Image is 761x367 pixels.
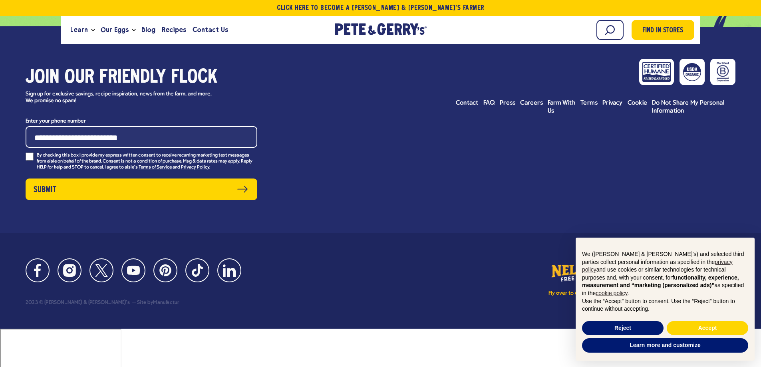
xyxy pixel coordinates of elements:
[37,153,257,171] p: By checking this box I provide my express written consent to receive recurring marketing text mes...
[26,67,257,89] h3: Join our friendly flock
[500,100,515,106] span: Press
[483,99,495,107] a: FAQ
[582,338,748,353] button: Learn more and customize
[189,19,231,41] a: Contact Us
[580,100,598,106] span: Terms
[26,179,257,200] button: Submit
[132,29,136,32] button: Open the dropdown menu for Our Eggs
[101,25,129,35] span: Our Eggs
[193,25,228,35] span: Contact Us
[159,19,189,41] a: Recipes
[667,321,748,335] button: Accept
[483,100,495,106] span: FAQ
[26,91,219,105] p: Sign up for exclusive savings, recipe inspiration, news from the farm, and more. We promise no spam!
[153,300,179,306] a: Manufactur
[456,99,479,107] a: Contact
[162,25,186,35] span: Recipes
[500,99,515,107] a: Press
[582,250,748,298] p: We ([PERSON_NAME] & [PERSON_NAME]'s) and selected third parties collect personal information as s...
[602,99,623,107] a: Privacy
[602,100,623,106] span: Privacy
[582,321,664,335] button: Reject
[628,100,647,106] span: Cookie
[91,29,95,32] button: Open the dropdown menu for Learn
[652,100,724,114] span: Do Not Share My Personal Information
[70,25,88,35] span: Learn
[548,100,575,114] span: Farm With Us
[548,99,576,115] a: Farm With Us
[456,100,479,106] span: Contact
[548,261,608,296] a: Fly over to our sister site
[520,99,543,107] a: Careers
[628,99,647,107] a: Cookie
[141,25,155,35] span: Blog
[139,165,172,171] a: Terms of Service
[548,291,608,296] p: Fly over to our sister site
[26,300,130,306] div: 2023 © [PERSON_NAME] & [PERSON_NAME]'s
[582,298,748,313] p: Use the “Accept” button to consent. Use the “Reject” button to continue without accepting.
[97,19,132,41] a: Our Eggs
[580,99,598,107] a: Terms
[26,116,257,126] label: Enter your phone number
[181,165,209,171] a: Privacy Policy
[632,20,694,40] a: Find in Stores
[642,26,683,36] span: Find in Stores
[520,100,543,106] span: Careers
[596,290,627,296] a: cookie policy
[138,19,159,41] a: Blog
[652,99,735,115] a: Do Not Share My Personal Information
[26,153,34,161] input: By checking this box I provide my express written consent to receive recurring marketing text mes...
[596,20,624,40] input: Search
[569,231,761,367] div: Notice
[456,99,735,115] ul: Footer menu
[67,19,91,41] a: Learn
[131,300,179,306] div: Site by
